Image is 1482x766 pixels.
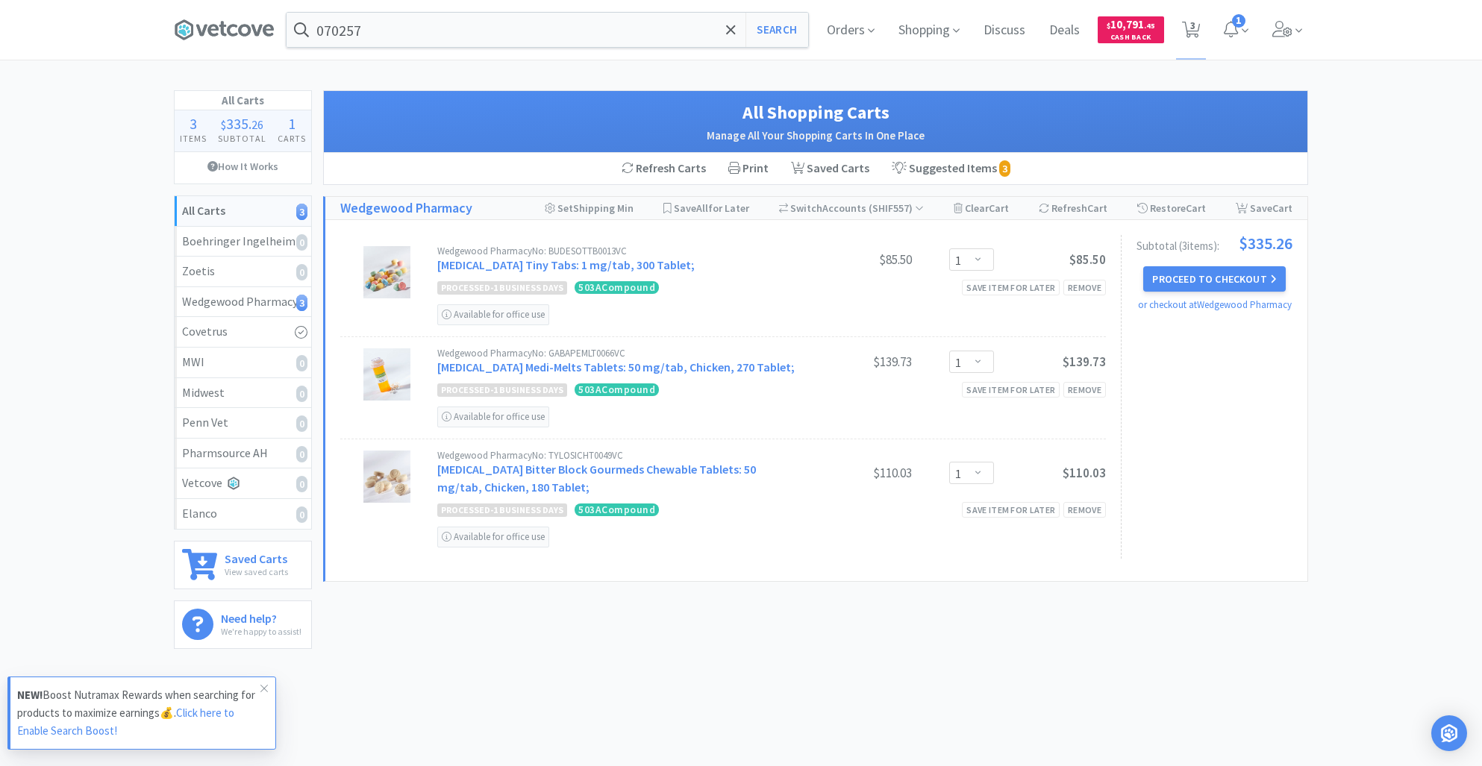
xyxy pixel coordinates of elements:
[17,686,260,740] p: Boost Nutramax Rewards when searching for products to maximize earnings💰.
[363,348,411,401] img: 70d8570ab7a44244adc8db548b2f0a7e_544070.jpeg
[182,383,304,403] div: Midwest
[182,262,304,281] div: Zoetis
[1176,25,1207,39] a: 3
[437,360,795,374] a: [MEDICAL_DATA] Medi-Melts Tablets: 50 mg/tab, Chicken, 270 Tablet;
[437,348,800,358] div: Wedgewood Pharmacy No: GABAPEMLT0066VC
[1137,197,1206,219] div: Restore
[437,246,800,256] div: Wedgewood Pharmacy No: BUDESOTTB0013VC
[221,609,301,624] h6: Need help?
[340,198,472,219] a: Wedgewood Pharmacy
[575,281,659,294] span: 503 A Compound
[962,502,1060,518] div: Save item for later
[1069,251,1106,268] span: $85.50
[182,444,304,463] div: Pharmsource AH
[1239,235,1292,251] span: $335.26
[182,322,304,342] div: Covetrus
[575,503,659,516] span: 503 A Compound
[1098,10,1164,50] a: $10,791.45Cash Back
[175,227,311,257] a: Boehringer Ingelheim0
[1143,266,1285,292] button: Proceed to Checkout
[1039,197,1107,219] div: Refresh
[296,476,307,492] i: 0
[175,257,311,287] a: Zoetis0
[175,196,311,227] a: All Carts3
[213,116,272,131] div: .
[175,317,311,348] a: Covetrus
[790,201,822,215] span: Switch
[296,415,307,432] i: 0
[1236,197,1292,219] div: Save
[1063,502,1106,518] div: Remove
[1063,465,1106,481] span: $110.03
[182,504,304,524] div: Elanco
[800,251,912,269] div: $85.50
[1063,382,1106,398] div: Remove
[296,264,307,280] i: 0
[999,160,1010,177] i: 3
[226,114,248,133] span: 335
[175,131,213,145] h4: Items
[800,464,912,482] div: $110.03
[1272,201,1292,215] span: Cart
[779,197,925,219] div: Accounts
[296,446,307,462] i: 0
[1107,17,1155,31] span: 10,791
[1186,201,1206,215] span: Cart
[296,234,307,251] i: 0
[182,413,304,433] div: Penn Vet
[182,292,304,312] div: Wedgewood Pharmacy
[437,503,567,517] span: processed-1 business days
[1144,21,1155,31] span: . 45
[800,353,912,371] div: $139.73
[1431,715,1467,751] div: Open Intercom Messenger
[175,348,311,378] a: MWI0
[1087,201,1107,215] span: Cart
[881,153,1022,184] a: Suggested Items 3
[962,382,1060,398] div: Save item for later
[674,201,749,215] span: Save for Later
[251,117,263,132] span: 26
[182,353,304,372] div: MWI
[1063,354,1106,370] span: $139.73
[225,549,288,565] h6: Saved Carts
[17,688,43,702] strong: NEW!
[175,408,311,439] a: Penn Vet0
[7,676,276,750] a: NEW!Boost Nutramax Rewards when searching for products to maximize earnings💰.Click here to Enable...
[363,246,411,298] img: d4b86839a7054a7c867b42e7a5c85601_259474.jpeg
[175,468,311,499] a: Vetcove0
[437,281,567,295] span: processed-1 business days
[1138,298,1292,311] a: or checkout at Wedgewood Pharmacy
[174,541,312,589] a: Saved CartsView saved carts
[866,201,924,215] span: ( SHIF557 )
[288,114,296,133] span: 1
[437,406,549,427] div: Available for office use
[296,386,307,402] i: 0
[437,304,549,325] div: Available for office use
[437,257,695,272] a: [MEDICAL_DATA] Tiny Tabs: 1 mg/tab, 300 Tablet;
[780,153,881,184] a: Saved Carts
[175,499,311,529] a: Elanco0
[272,131,311,145] h4: Carts
[339,127,1292,145] h2: Manage All Your Shopping Carts In One Place
[296,295,307,311] i: 3
[437,451,800,460] div: Wedgewood Pharmacy No: TYLOSICHT0049VC
[225,565,288,579] p: View saved carts
[962,280,1060,295] div: Save item for later
[175,152,311,180] a: How It Works
[745,13,807,47] button: Search
[213,131,272,145] h4: Subtotal
[175,91,311,110] h1: All Carts
[545,197,634,219] div: Shipping Min
[221,117,226,132] span: $
[437,383,567,397] span: processed-1 business days
[557,201,573,215] span: Set
[437,527,549,547] div: Available for office use
[954,197,1009,219] div: Clear
[717,153,780,184] div: Print
[696,201,708,215] span: All
[190,114,197,133] span: 3
[296,355,307,371] i: 0
[175,439,311,469] a: Pharmsource AH0
[175,378,311,409] a: Midwest0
